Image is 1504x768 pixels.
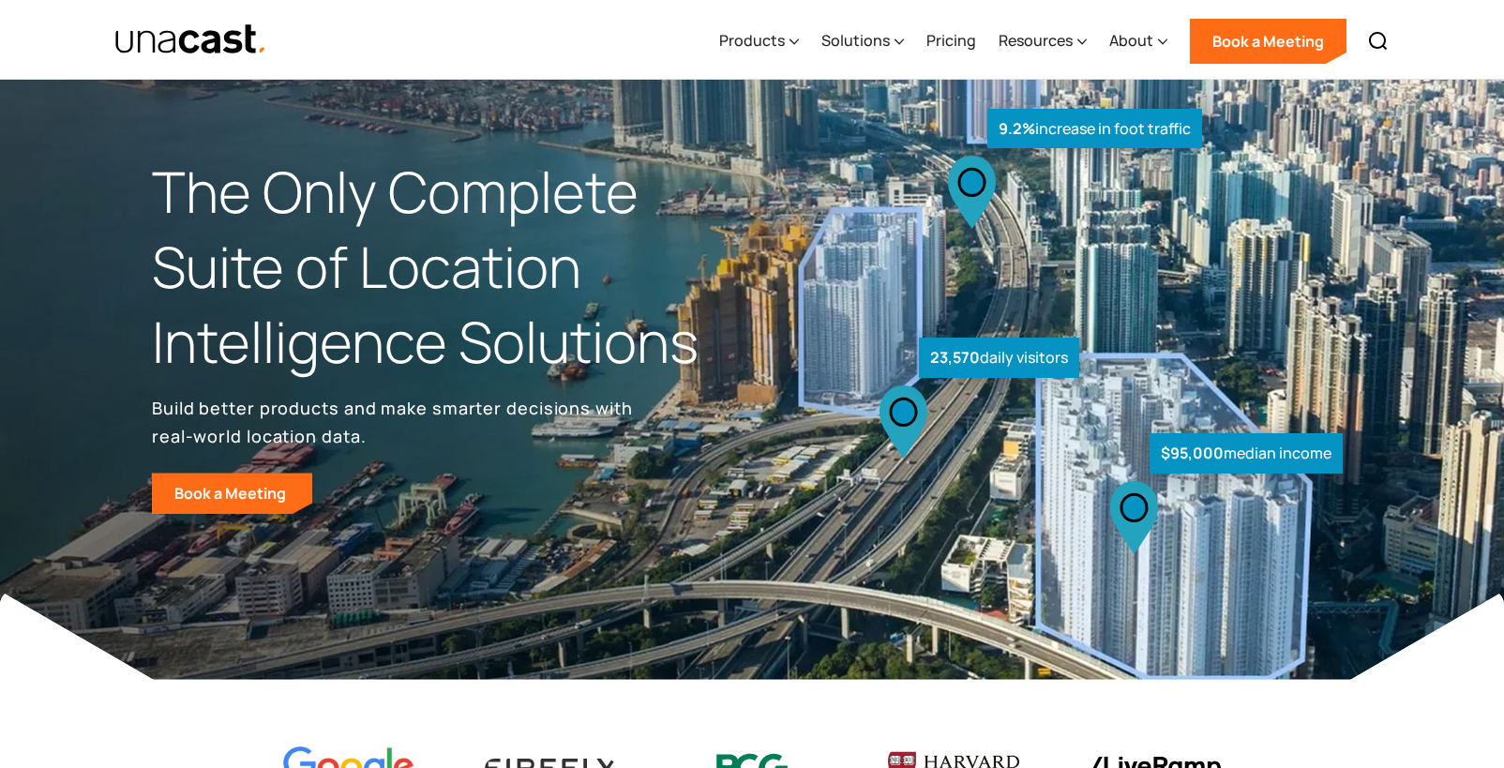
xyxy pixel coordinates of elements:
div: increase in foot traffic [987,109,1202,149]
div: Solutions [821,29,890,52]
div: Products [719,3,799,80]
div: median income [1150,433,1343,474]
h1: The Only Complete Suite of Location Intelligence Solutions [152,155,752,379]
div: About [1109,29,1153,52]
div: daily visitors [919,338,1079,378]
div: Solutions [821,3,904,80]
img: Search icon [1367,30,1390,53]
div: Resources [999,3,1087,80]
a: Book a Meeting [152,473,312,514]
strong: 23,570 [930,347,980,368]
strong: 9.2% [999,118,1035,139]
p: Build better products and make smarter decisions with real-world location data. [152,394,639,450]
a: Pricing [926,3,976,80]
div: Resources [999,29,1073,52]
a: home [114,23,267,56]
div: Products [719,29,785,52]
strong: $95,000 [1161,443,1224,463]
img: Unacast text logo [114,23,267,56]
a: Book a Meeting [1190,19,1346,64]
div: About [1109,3,1167,80]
